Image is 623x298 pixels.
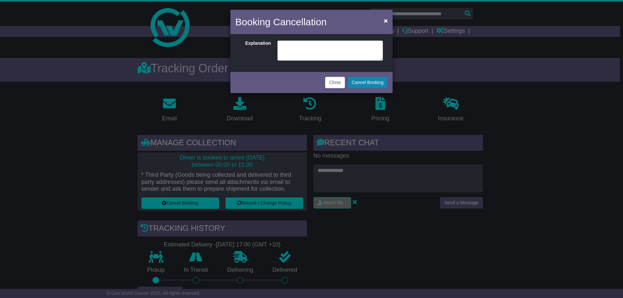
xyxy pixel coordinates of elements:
button: Cancel Booking [348,77,388,88]
h4: Booking Cancellation [235,15,327,29]
button: Close [381,14,391,27]
button: Close [325,77,345,88]
span: × [384,17,388,24]
label: Explanation [237,41,274,59]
